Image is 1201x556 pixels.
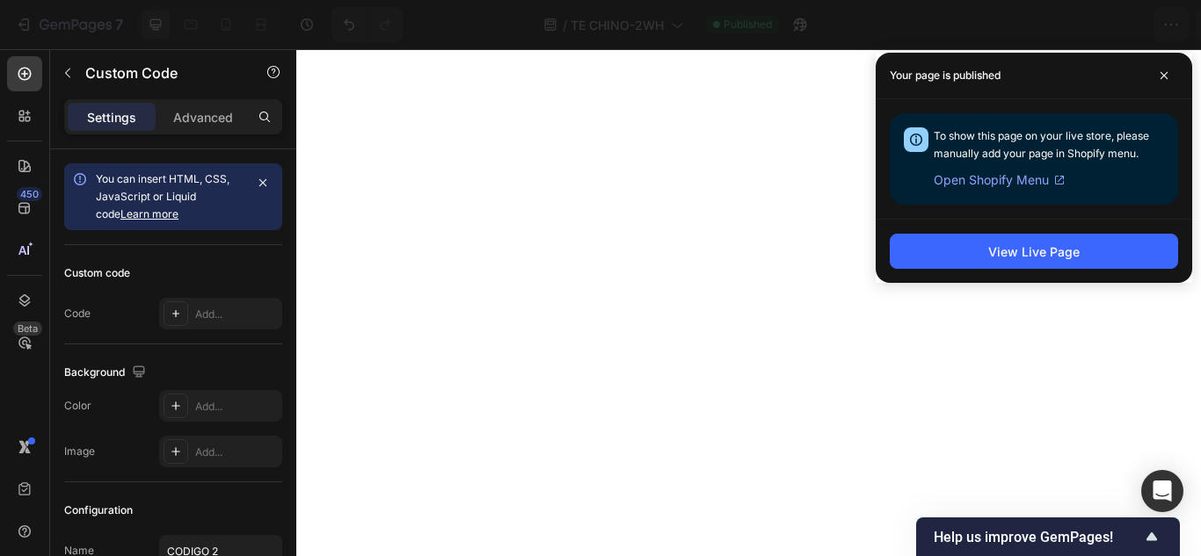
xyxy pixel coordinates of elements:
p: 7 [115,14,123,35]
button: 7 [7,7,131,42]
span: Open Shopify Menu [934,170,1049,191]
button: Publish [1084,7,1158,42]
div: Color [64,398,91,414]
button: View Live Page [890,234,1178,269]
div: Publish [1099,16,1143,34]
div: Add... [195,307,278,322]
div: Background [64,361,149,385]
span: Help us improve GemPages! [934,529,1141,545]
div: Add... [195,399,278,415]
div: View Live Page [988,242,1080,261]
div: Custom code [64,265,130,281]
p: Your page is published [890,67,1001,84]
span: / [563,16,567,34]
span: Published [724,17,772,32]
div: Configuration [64,502,133,518]
div: Beta [13,321,42,336]
span: Save [1034,18,1063,32]
div: Image [64,444,95,459]
button: Save [1019,7,1077,42]
div: Open Intercom Messenger [1141,470,1183,512]
p: Settings [87,108,136,126]
div: Undo/Redo [331,7,403,42]
div: 450 [17,187,42,201]
div: Code [64,306,91,321]
p: Advanced [173,108,233,126]
div: Add... [195,444,278,460]
button: Show survey - Help us improve GemPages! [934,526,1162,547]
span: You can insert HTML, CSS, JavaScript or Liquid code [96,172,229,220]
span: To show this page on your live store, please manually add your page in Shopify menu. [934,129,1149,160]
a: Learn more [120,207,178,220]
p: Custom Code [85,62,235,83]
span: TE CHINO-2WH [571,16,664,34]
iframe: Design area [296,49,1201,556]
